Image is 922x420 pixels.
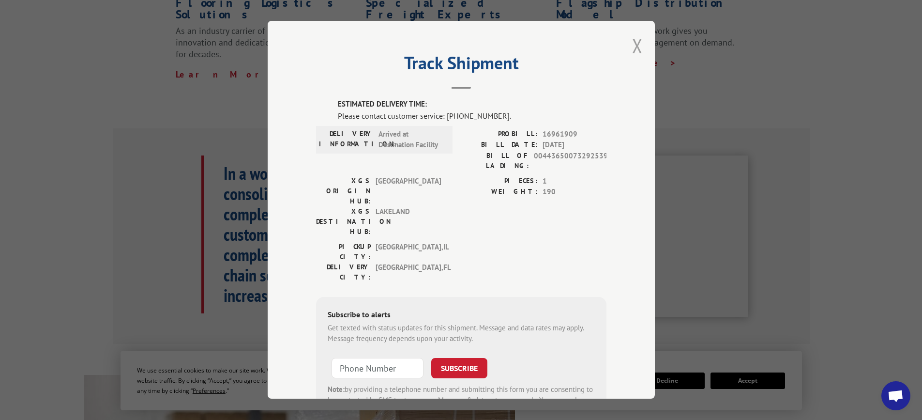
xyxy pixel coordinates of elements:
span: [GEOGRAPHIC_DATA] , FL [376,262,441,282]
div: Please contact customer service: [PHONE_NUMBER]. [338,110,606,122]
label: PICKUP CITY: [316,242,371,262]
span: [GEOGRAPHIC_DATA] , IL [376,242,441,262]
label: WEIGHT: [461,187,538,198]
span: Arrived at Destination Facility [378,129,444,151]
label: ESTIMATED DELIVERY TIME: [338,99,606,110]
label: PROBILL: [461,129,538,140]
div: Subscribe to alerts [328,309,595,323]
span: LAKELAND [376,206,441,237]
span: 1 [543,176,606,187]
label: PIECES: [461,176,538,187]
label: BILL OF LADING: [461,151,529,171]
div: Get texted with status updates for this shipment. Message and data rates may apply. Message frequ... [328,323,595,344]
button: Close modal [632,33,643,59]
span: [GEOGRAPHIC_DATA] [376,176,441,206]
strong: Note: [328,385,345,394]
label: DELIVERY CITY: [316,262,371,282]
input: Phone Number [332,358,423,378]
span: 00443650073292539 [534,151,606,171]
div: by providing a telephone number and submitting this form you are consenting to be contacted by SM... [328,384,595,417]
label: XGS DESTINATION HUB: [316,206,371,237]
h2: Track Shipment [316,56,606,75]
label: XGS ORIGIN HUB: [316,176,371,206]
label: BILL DATE: [461,140,538,151]
div: Open chat [881,381,910,410]
span: 190 [543,187,606,198]
span: [DATE] [543,140,606,151]
button: SUBSCRIBE [431,358,487,378]
label: DELIVERY INFORMATION: [319,129,374,151]
span: 16961909 [543,129,606,140]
